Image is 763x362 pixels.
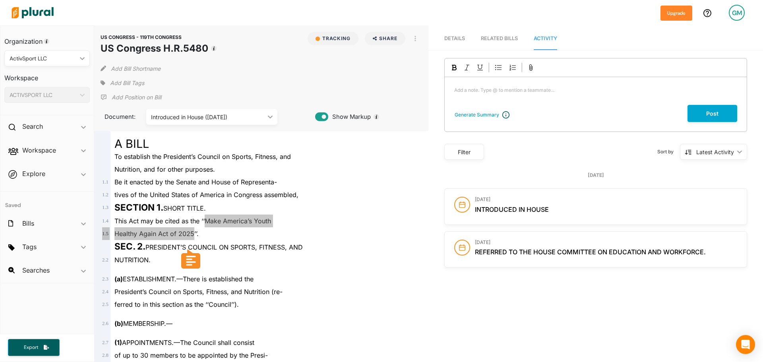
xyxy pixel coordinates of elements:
div: Latest Activity [696,148,734,156]
div: RELATED BILLS [481,35,518,42]
h2: Searches [22,266,50,275]
button: Share [362,32,409,45]
button: Add Bill Shortname [111,62,161,75]
strong: (a) [114,275,123,283]
span: 2 . 8 [102,352,108,358]
h2: Explore [22,169,45,178]
span: Add Bill Tags [110,79,144,87]
h3: [DATE] [475,240,737,245]
span: US CONGRESS - 119TH CONGRESS [101,34,182,40]
span: Introduced in House [475,205,549,213]
span: Export [18,344,44,351]
strong: (1) [114,339,122,347]
button: Export [8,339,60,356]
span: Details [444,35,465,41]
h2: Tags [22,242,37,251]
span: President’s Council on Sports, Fitness, and Nutrition (re- [114,288,283,296]
span: PRESIDENT’S COUNCIL ON SPORTS, FITNESS, AND [114,243,303,251]
span: 2 . 7 [102,340,108,345]
div: Tooltip anchor [373,113,380,120]
h3: Workspace [4,66,90,84]
span: SHORT TITLE. [114,204,206,212]
span: ferred to in this section as the ‘‘Council’’). [114,300,239,308]
div: Add Position Statement [101,91,161,103]
div: Generate Summary [455,111,499,118]
span: 2 . 4 [102,289,108,294]
strong: (b) [114,319,123,327]
span: Healthy Again Act of 2025’’. [114,230,199,238]
span: 1 . 2 [102,192,108,197]
div: Introduced in House ([DATE]) [151,113,265,121]
span: Activity [534,35,557,41]
a: Activity [534,27,557,50]
span: Document: [101,112,136,121]
span: To establish the President’s Council on Sports, Fitness, and [114,153,291,161]
span: 2 . 5 [102,302,108,307]
div: ACTIVSPORT LLC [10,91,77,99]
span: Show Markup [328,112,371,121]
h3: Organization [4,30,90,47]
span: 2 . 2 [102,257,108,263]
div: Filter [449,148,479,156]
span: 2 . 3 [102,276,108,282]
h4: Saved [0,192,94,211]
a: GM [722,2,751,24]
span: of up to 30 members to be appointed by the Presi- [114,351,268,359]
h2: Workspace [22,146,56,155]
button: Post [687,105,737,122]
div: Open Intercom Messenger [736,335,755,354]
span: A BILL [114,137,149,151]
span: NUTRITION. [114,256,151,264]
span: 1 . 1 [102,179,108,185]
span: Nutrition, and for other purposes. [114,165,215,173]
button: Tracking [308,32,358,45]
button: Upgrade [660,6,692,21]
span: Referred to the House Committee on Education and Workforce. [475,248,706,256]
div: Tooltip anchor [210,45,217,52]
button: Share [365,32,406,45]
h2: Bills [22,219,34,228]
h3: [DATE] [475,197,737,202]
div: Add tags [101,77,144,89]
div: Tooltip anchor [43,38,50,45]
span: This Act may be cited as the ‘‘Make America’s Youth [114,217,271,225]
span: ESTABLISHMENT.—There is established the [114,275,254,283]
span: 1 . 3 [102,205,108,210]
p: Add Position on Bill [112,93,161,101]
strong: SEC. 2. [114,241,145,252]
strong: SECTION 1. [114,202,163,213]
span: Be it enacted by the Senate and House of Representa- [114,178,277,186]
a: Details [444,27,465,50]
span: 1 . 5 [102,231,108,236]
a: Upgrade [660,9,692,17]
div: [DATE] [444,172,747,179]
button: Generate Summary [452,111,502,119]
span: MEMBERSHIP.— [114,319,172,327]
span: tives of the United States of America in Congress assembled, [114,191,298,199]
span: 2 . 6 [102,321,108,326]
h2: Search [22,122,43,131]
h1: US Congress H.R.5480 [101,41,208,56]
span: Sort by [657,148,680,155]
div: ActivSport LLC [10,54,77,63]
span: 1 . 4 [102,218,108,224]
span: APPOINTMENTS.—The Council shall consist [114,339,254,347]
a: RELATED BILLS [481,27,518,50]
div: GM [729,5,745,21]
